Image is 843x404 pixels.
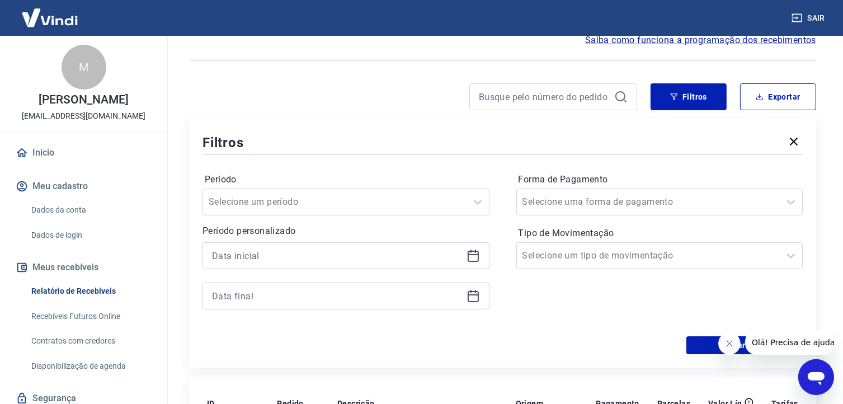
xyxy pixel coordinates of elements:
[27,355,154,378] a: Disponibilização de agenda
[651,83,727,110] button: Filtros
[27,305,154,328] a: Recebíveis Futuros Online
[27,199,154,222] a: Dados da conta
[13,174,154,199] button: Meu cadastro
[205,173,487,186] label: Período
[479,88,610,105] input: Busque pelo número do pedido
[519,227,801,240] label: Tipo de Movimentação
[22,110,145,122] p: [EMAIL_ADDRESS][DOMAIN_NAME]
[718,332,741,355] iframe: Fechar mensagem
[798,359,834,395] iframe: Botão para abrir a janela de mensagens
[39,94,128,106] p: [PERSON_NAME]
[789,8,830,29] button: Sair
[212,247,462,264] input: Data inicial
[7,8,94,17] span: Olá! Precisa de ajuda?
[745,330,834,355] iframe: Mensagem da empresa
[212,288,462,304] input: Data final
[27,224,154,247] a: Dados de login
[62,45,106,90] div: M
[519,173,801,186] label: Forma de Pagamento
[686,336,803,354] button: Aplicar filtros
[13,255,154,280] button: Meus recebíveis
[13,1,86,35] img: Vindi
[202,134,244,152] h5: Filtros
[27,280,154,303] a: Relatório de Recebíveis
[585,34,816,47] a: Saiba como funciona a programação dos recebimentos
[202,224,489,238] p: Período personalizado
[27,330,154,353] a: Contratos com credores
[740,83,816,110] button: Exportar
[13,140,154,165] a: Início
